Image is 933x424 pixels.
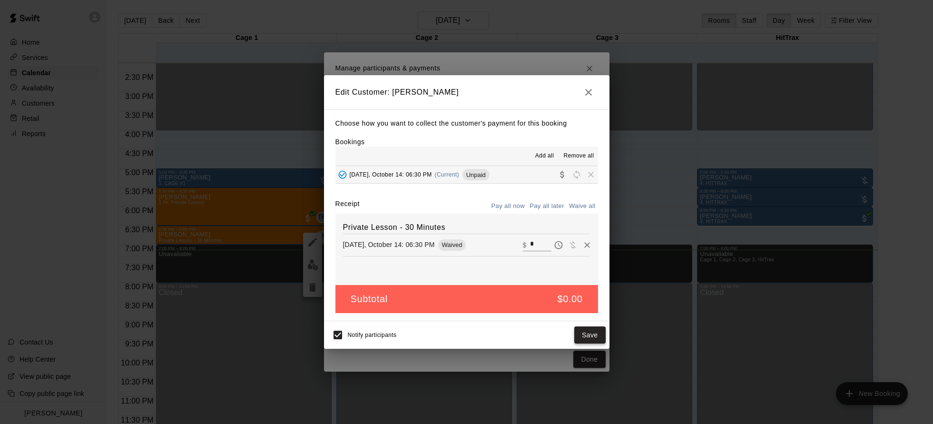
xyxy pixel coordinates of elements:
h2: Edit Customer: [PERSON_NAME] [324,75,609,109]
p: Choose how you want to collect the customer's payment for this booking [335,118,598,129]
span: Remove [584,171,598,178]
span: (Current) [435,171,460,178]
button: Added - Collect Payment[DATE], October 14: 06:30 PM(Current)UnpaidCollect paymentRescheduleRemove [335,166,598,184]
span: [DATE], October 14: 06:30 PM [350,171,432,178]
label: Bookings [335,138,365,146]
h5: $0.00 [557,293,582,306]
span: Remove all [563,151,594,161]
button: Add all [529,148,560,164]
p: [DATE], October 14: 06:30 PM [343,240,435,249]
span: Unpaid [462,171,490,178]
h6: Private Lesson - 30 Minutes [343,221,590,234]
button: Remove [580,238,594,252]
span: Add all [535,151,554,161]
h5: Subtotal [351,293,388,306]
span: Notify participants [348,332,397,338]
span: Pay later [551,240,566,248]
label: Receipt [335,199,360,214]
p: $ [523,240,527,250]
button: Pay all later [527,199,567,214]
button: Added - Collect Payment [335,168,350,182]
button: Waive all [567,199,598,214]
span: Collect payment [555,171,570,178]
span: Waive payment [566,240,580,248]
button: Pay all now [489,199,528,214]
span: Waived [438,241,466,248]
span: Reschedule [570,171,584,178]
button: Remove all [560,148,598,164]
button: Save [574,326,606,344]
